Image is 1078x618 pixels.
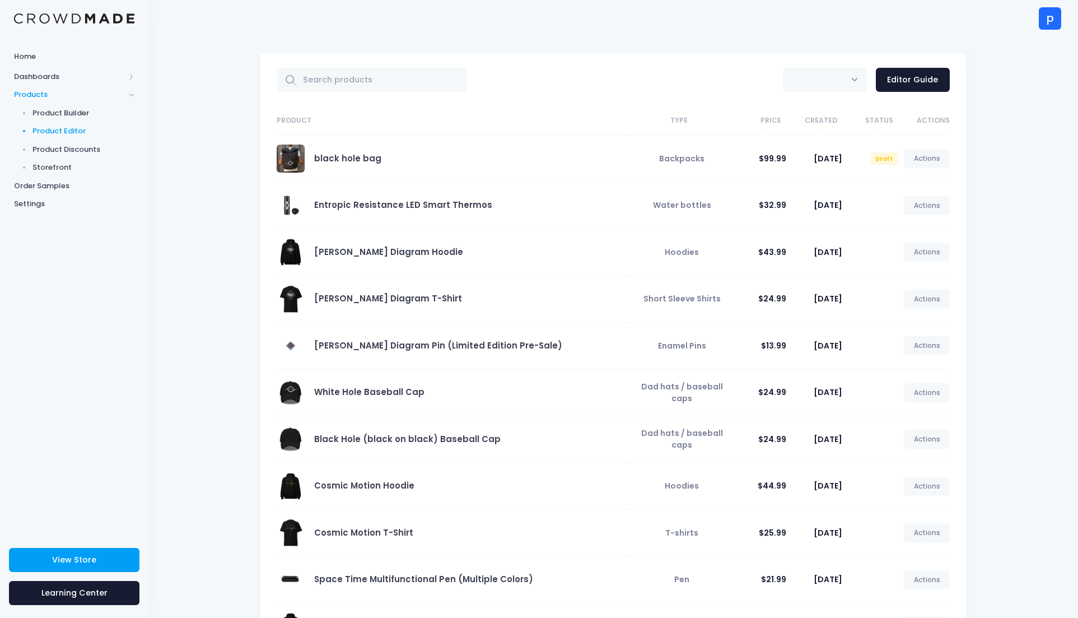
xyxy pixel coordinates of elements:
[758,387,786,398] span: $24.99
[665,527,698,538] span: T-shirts
[814,434,842,445] span: [DATE]
[904,149,950,168] a: Actions
[814,153,842,164] span: [DATE]
[314,480,414,491] a: Cosmic Motion Hoodie
[277,106,628,136] th: Product
[904,430,950,449] a: Actions
[653,199,711,211] span: Water bottles
[904,383,950,402] a: Actions
[628,106,731,136] th: Type
[314,340,562,351] a: [PERSON_NAME] Diagram Pin (Limited Edition Pre-Sale)
[876,68,950,92] a: Editor Guide
[659,153,704,164] span: Backpacks
[761,340,786,351] span: $13.99
[14,198,134,210] span: Settings
[814,574,842,585] span: [DATE]
[658,340,706,351] span: Enamel Pins
[761,574,786,585] span: $21.99
[52,554,96,565] span: View Store
[904,290,950,309] a: Actions
[277,68,466,92] input: Search products
[759,527,786,538] span: $25.99
[814,480,842,491] span: [DATE]
[759,153,786,164] span: $99.99
[665,247,699,258] span: Hoodies
[641,428,723,450] span: Dad hats / baseball caps
[870,152,899,165] span: Draft
[1039,7,1061,30] div: p
[904,570,950,589] a: Actions
[9,581,139,605] a: Learning Center
[904,243,950,262] a: Actions
[814,387,842,398] span: [DATE]
[641,381,723,404] span: Dad hats / baseball caps
[41,587,108,598] span: Learning Center
[314,573,533,585] a: Space Time Multifunctional Pen (Multiple Colors)
[314,386,424,398] a: White Hole Baseball Cap
[32,144,135,155] span: Product Discounts
[32,108,135,119] span: Product Builder
[9,548,139,572] a: View Store
[842,106,898,136] th: Status
[814,199,842,211] span: [DATE]
[643,293,721,304] span: Short Sleeve Shirts
[14,180,134,192] span: Order Samples
[758,247,786,258] span: $43.99
[665,480,699,491] span: Hoodies
[814,293,842,304] span: [DATE]
[786,106,842,136] th: Created
[314,433,501,445] a: Black Hole (black on black) Baseball Cap
[314,292,462,304] a: [PERSON_NAME] Diagram T-Shirt
[898,106,949,136] th: Actions
[32,126,135,137] span: Product Editor
[758,434,786,445] span: $24.99
[759,199,786,211] span: $32.99
[904,523,950,542] a: Actions
[314,246,463,258] a: [PERSON_NAME] Diagram Hoodie
[814,527,842,538] span: [DATE]
[14,51,134,62] span: Home
[904,196,950,215] a: Actions
[730,106,786,136] th: Price
[314,199,492,211] a: Entropic Resistance LED Smart Thermos
[314,152,381,164] a: black hole bag
[674,574,689,585] span: Pen
[758,480,786,491] span: $44.99
[314,527,413,538] a: Cosmic Motion T-Shirt
[14,13,134,24] img: Logo
[14,89,125,100] span: Products
[758,293,786,304] span: $24.99
[814,340,842,351] span: [DATE]
[14,71,125,82] span: Dashboards
[32,162,135,173] span: Storefront
[904,477,950,496] a: Actions
[814,247,842,258] span: [DATE]
[904,336,950,355] a: Actions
